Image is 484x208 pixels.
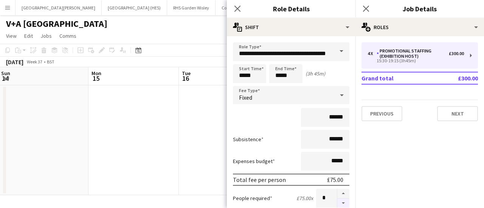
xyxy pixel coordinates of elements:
button: Decrease [337,199,349,208]
button: [GEOGRAPHIC_DATA] (HES) [102,0,167,15]
button: Increase [337,189,349,199]
label: Expenses budget [233,158,275,165]
span: View [6,32,17,39]
div: Total fee per person [233,176,286,183]
span: Sun [1,70,10,77]
a: Edit [21,31,36,41]
span: Edit [24,32,33,39]
span: Comms [59,32,76,39]
a: Comms [56,31,79,41]
h3: Job Details [355,4,484,14]
div: BST [47,59,54,65]
span: 15 [90,74,101,83]
div: Promotional Staffing (Exhibition Host) [377,48,449,59]
label: Subsistence [233,136,264,143]
button: Next [437,106,478,121]
button: Previous [361,106,402,121]
button: Collective Gallery [PERSON_NAME] [216,0,295,15]
div: [DATE] [6,58,23,66]
div: Roles [355,18,484,36]
button: RHS Garden Wisley [167,0,216,15]
div: £75.00 x [296,195,313,202]
td: Grand total [361,72,433,84]
div: Shift [227,18,355,36]
span: Mon [92,70,101,77]
div: £300.00 [449,51,464,56]
span: 16 [181,74,191,83]
a: Jobs [37,31,55,41]
span: Tue [182,70,191,77]
button: [GEOGRAPHIC_DATA][PERSON_NAME] [16,0,102,15]
span: Week 37 [25,59,44,65]
div: 4 x [368,51,377,56]
div: £75.00 [327,176,343,183]
span: Jobs [40,32,52,39]
label: People required [233,195,272,202]
h3: Role Details [227,4,355,14]
a: View [3,31,20,41]
td: £300.00 [433,72,478,84]
h1: V+A [GEOGRAPHIC_DATA] [6,18,107,29]
div: 15:30-19:15 (3h45m) [368,59,464,63]
span: Fixed [239,94,252,101]
div: (3h 45m) [306,70,325,77]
